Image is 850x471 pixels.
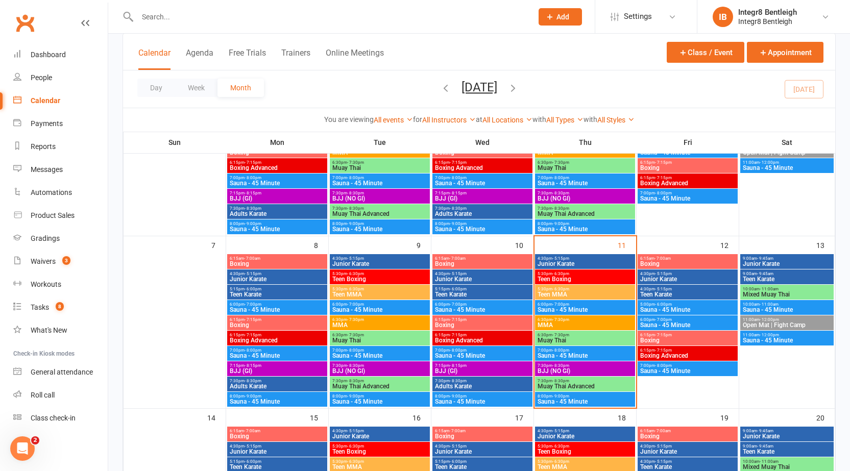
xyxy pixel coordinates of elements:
span: Teen Karate [229,291,325,298]
span: - 8:30pm [347,206,364,211]
span: Muay Thai [332,337,428,343]
th: Sat [739,132,835,153]
span: - 7:30pm [347,317,364,322]
strong: with [532,115,546,123]
span: Sauna - 45 Minute [229,180,325,186]
iframe: Intercom live chat [10,436,35,461]
span: 5:15pm [229,287,325,291]
th: Thu [534,132,637,153]
button: Online Meetings [326,48,384,70]
span: Sauna - 45 Minute [742,165,832,171]
div: Tasks [31,303,49,311]
span: Sauna - 45 Minute [332,307,428,313]
th: Mon [226,132,329,153]
div: Messages [31,165,63,173]
button: Free Trials [229,48,266,70]
button: Agenda [186,48,213,70]
span: Teen Karate [742,276,832,282]
span: 6:15pm [229,333,325,337]
span: - 6:30pm [347,287,364,291]
th: Tue [329,132,431,153]
div: People [31,73,52,82]
span: - 8:00pm [347,176,364,180]
span: - 5:15pm [655,271,672,276]
span: - 11:00am [760,287,779,291]
a: All Styles [597,116,635,124]
button: Week [175,79,217,97]
span: 7:00pm [434,176,530,180]
input: Search... [134,10,525,24]
span: Boxing [640,337,736,343]
span: - 9:45am [757,256,773,261]
a: All Locations [482,116,532,124]
span: 6:00pm [640,317,736,322]
span: 6:00pm [229,302,325,307]
span: - 7:15pm [450,160,467,165]
span: 6:15pm [640,176,736,180]
span: Muay Thai Advanced [332,211,428,217]
span: 7:15pm [434,363,530,368]
span: - 7:15pm [655,160,672,165]
span: Boxing [640,261,736,267]
a: Payments [13,112,108,135]
span: - 6:00pm [655,302,672,307]
span: - 8:30pm [552,379,569,383]
span: 11:00am [742,160,832,165]
span: BJJ (GI) [229,368,325,374]
span: Sauna - 45 Minute [537,353,633,359]
button: Day [137,79,175,97]
div: 9 [417,236,431,253]
div: 8 [314,236,328,253]
a: People [13,66,108,89]
span: 7:00pm [229,348,325,353]
span: 6:15am [229,256,325,261]
span: 5:15pm [434,287,530,291]
div: What's New [31,326,67,334]
span: - 7:30pm [347,160,364,165]
span: 7:30pm [537,206,633,211]
span: 3 [62,256,70,265]
span: 5:30pm [537,287,633,291]
span: - 8:30pm [347,191,364,195]
button: Appointment [747,42,823,63]
span: 6:00pm [434,302,530,307]
span: - 7:00pm [450,302,467,307]
span: Sauna - 45 Minute [742,307,832,313]
span: 6:15pm [640,348,736,353]
div: Automations [31,188,72,196]
span: BJJ (GI) [434,368,530,374]
span: - 7:15pm [245,333,261,337]
span: 7:30pm [332,191,428,195]
span: Muay Thai [332,165,428,171]
span: - 8:00pm [450,348,467,353]
span: - 8:00pm [552,176,569,180]
span: Sauna - 45 Minute [537,226,633,232]
button: [DATE] [462,80,497,94]
span: - 7:00am [654,256,671,261]
span: MMA [537,322,633,328]
span: - 7:30pm [552,317,569,322]
span: Junior Karate [434,276,530,282]
span: - 5:15pm [245,271,261,276]
span: 6:00pm [332,302,428,307]
span: - 8:30pm [552,363,569,368]
span: Mixed Muay Thai [742,291,832,298]
span: - 7:00pm [245,302,261,307]
div: Waivers [31,257,56,265]
span: BJJ (NO GI) [537,368,633,374]
span: - 5:15pm [347,256,364,261]
span: Sauna - 45 Minute [640,322,736,328]
div: General attendance [31,368,93,376]
a: Product Sales [13,204,108,227]
span: 7:30pm [229,379,325,383]
span: 5:30pm [537,271,633,276]
span: Open Mat | Fight Camp [742,322,832,328]
span: - 7:15pm [245,160,261,165]
span: Sauna - 45 Minute [537,307,633,313]
span: - 5:15pm [450,271,467,276]
div: 12 [720,236,739,253]
span: 6:30pm [537,333,633,337]
a: General attendance kiosk mode [13,361,108,384]
div: Reports [31,142,56,151]
button: Add [539,8,582,26]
